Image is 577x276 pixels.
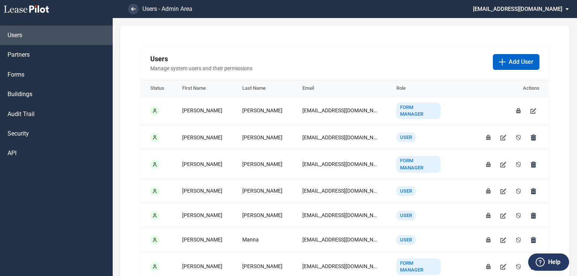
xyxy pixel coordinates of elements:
[512,185,524,197] button: Disable user access
[497,210,509,222] button: Edit user details
[396,211,416,220] div: User
[293,179,387,203] td: tporter@healthpeak.com
[527,185,539,197] button: Permanently remove user
[242,188,282,194] span: [PERSON_NAME]
[482,158,494,170] button: Reset user's password
[150,54,487,63] h2: Users
[182,188,222,194] span: [PERSON_NAME]
[482,234,494,246] button: Reset user's password
[527,131,539,143] button: Permanently remove user
[548,257,560,267] label: Help
[173,179,233,203] td: Tracy
[527,105,539,117] button: Edit user details
[293,96,387,125] td: jlarce@healthpeak.com
[173,150,233,179] td: Sonya
[173,203,233,228] td: Rachel
[302,161,378,168] div: [EMAIL_ADDRESS][DOMAIN_NAME]
[150,262,159,271] div: User is active.
[450,80,548,97] th: Actions
[396,133,416,142] div: User
[233,179,293,203] td: Porter
[141,80,173,97] th: Status
[512,261,524,273] button: Disable user access
[233,80,293,97] th: Last Name
[512,105,524,117] button: Reset user's password
[182,161,222,167] span: [PERSON_NAME]
[527,234,539,246] button: Permanently remove user
[512,210,524,222] button: Disable user access
[396,156,441,172] div: Form Manager
[182,212,222,218] span: [PERSON_NAME]
[293,80,387,97] th: Email
[242,237,259,243] span: Manna
[242,161,282,167] span: [PERSON_NAME]
[302,236,378,244] div: [EMAIL_ADDRESS][DOMAIN_NAME]
[150,235,159,244] div: User is active.
[387,80,450,97] th: Role
[182,237,222,243] span: [PERSON_NAME]
[482,131,494,143] button: Reset user's password
[302,212,378,219] div: [EMAIL_ADDRESS][DOMAIN_NAME]
[242,263,282,269] span: [PERSON_NAME]
[8,110,35,118] span: Audit Trail
[233,203,293,228] td: Jarvis
[396,103,441,119] div: Form Manager
[150,106,159,115] div: User is active.
[497,158,509,170] button: Edit user details
[482,261,494,273] button: Reset user's password
[293,150,387,179] td: sstarnes@healthpeak.com
[150,160,159,169] div: User is active.
[150,187,159,196] div: User is active.
[497,131,509,143] button: Edit user details
[482,210,494,222] button: Reset user's password
[173,125,233,150] td: Alisa
[242,134,282,140] span: [PERSON_NAME]
[293,125,387,150] td: apeters@healthpeak.com
[512,131,524,143] button: Disable user access
[173,80,233,97] th: First Name
[497,234,509,246] button: Edit user details
[527,210,539,222] button: Permanently remove user
[396,258,441,275] div: Form Manager
[528,253,569,271] button: Help
[173,96,233,125] td: Jennifer
[482,185,494,197] button: Reset user's password
[302,263,378,270] div: [EMAIL_ADDRESS][DOMAIN_NAME]
[396,186,416,196] div: User
[527,261,539,273] button: Permanently remove user
[293,228,387,252] td: jmanna@healthpeak.com
[497,185,509,197] button: Edit user details
[173,228,233,252] td: Jennifer
[150,65,487,72] span: Manage system users and their permissions
[493,54,539,70] button: Add User
[233,228,293,252] td: Manna
[8,90,32,98] span: Buildings
[527,158,539,170] button: Permanently remove user
[497,261,509,273] button: Edit user details
[150,133,159,142] div: User is active.
[293,203,387,228] td: rjarvis@healthpeak.com
[509,58,533,66] span: Add User
[512,158,524,170] button: Disable user access
[233,150,293,179] td: Starnes
[8,71,24,79] span: Forms
[233,125,293,150] td: Peters
[182,134,222,140] span: [PERSON_NAME]
[512,234,524,246] button: Disable user access
[8,51,30,59] span: Partners
[8,130,29,138] span: Security
[150,211,159,220] div: User is active.
[8,149,17,157] span: API
[182,263,222,269] span: [PERSON_NAME]
[396,235,416,245] div: User
[182,107,222,113] span: [PERSON_NAME]
[8,31,22,39] span: Users
[302,187,378,195] div: [EMAIL_ADDRESS][DOMAIN_NAME]
[242,107,282,113] span: [PERSON_NAME]
[242,212,282,218] span: [PERSON_NAME]
[302,107,378,115] div: [EMAIL_ADDRESS][DOMAIN_NAME]
[302,134,378,142] div: [EMAIL_ADDRESS][DOMAIN_NAME]
[233,96,293,125] td: Arce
